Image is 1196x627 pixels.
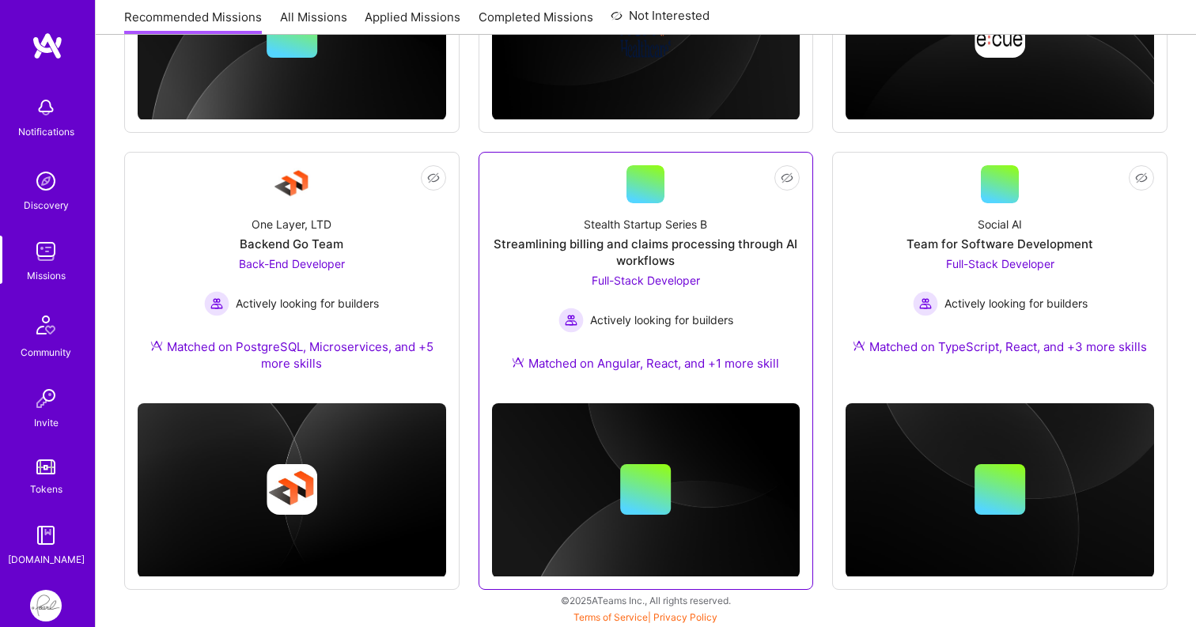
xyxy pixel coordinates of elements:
img: Ateam Purple Icon [853,339,865,352]
div: Streamlining billing and claims processing through AI workflows [492,236,800,269]
div: Matched on PostgreSQL, Microservices, and +5 more skills [138,338,446,372]
img: Pearl: MVP Build [30,590,62,621]
div: [DOMAIN_NAME] [8,551,85,568]
img: cover [138,403,446,578]
img: Company logo [267,464,317,515]
div: Notifications [18,123,74,140]
span: Actively looking for builders [236,295,379,312]
a: Privacy Policy [653,611,717,623]
a: Company LogoOne Layer, LTDBackend Go TeamBack-End Developer Actively looking for buildersActively... [138,165,446,391]
span: Back-End Developer [239,257,345,270]
span: Full-Stack Developer [592,274,700,287]
img: teamwork [30,236,62,267]
div: Tokens [30,481,62,497]
img: Invite [30,383,62,414]
a: Pearl: MVP Build [26,590,66,621]
div: Backend Go Team [240,236,343,252]
span: | [573,611,717,623]
img: Actively looking for builders [558,308,584,333]
a: Social AITeam for Software DevelopmentFull-Stack Developer Actively looking for buildersActively ... [846,165,1154,374]
div: Community [21,344,71,361]
div: Social AI [978,216,1022,232]
a: Terms of Service [573,611,648,623]
span: Actively looking for builders [590,312,733,328]
div: Invite [34,414,59,431]
span: Actively looking for builders [944,295,1088,312]
img: discovery [30,165,62,197]
i: icon EyeClosed [427,172,440,184]
img: Company Logo [273,165,311,203]
img: Actively looking for builders [204,291,229,316]
img: guide book [30,519,62,551]
div: Discovery [24,197,69,213]
a: Not Interested [611,6,710,35]
i: icon EyeClosed [1135,172,1148,184]
span: Full-Stack Developer [946,257,1054,270]
img: bell [30,92,62,123]
img: cover [492,403,800,578]
a: Recommended Missions [124,9,262,35]
div: One Layer, LTD [252,216,331,232]
div: Team for Software Development [906,236,1093,252]
div: Matched on TypeScript, React, and +3 more skills [853,338,1147,355]
i: icon EyeClosed [781,172,793,184]
a: All Missions [280,9,347,35]
img: logo [32,32,63,60]
div: Matched on Angular, React, and +1 more skill [512,355,779,372]
a: Stealth Startup Series BStreamlining billing and claims processing through AI workflowsFull-Stack... [492,165,800,391]
img: Community [27,306,65,344]
img: Actively looking for builders [913,291,938,316]
img: Ateam Purple Icon [150,339,163,352]
div: © 2025 ATeams Inc., All rights reserved. [95,580,1196,620]
div: Missions [27,267,66,284]
a: Applied Missions [365,9,460,35]
div: Stealth Startup Series B [584,216,707,232]
img: Ateam Purple Icon [512,356,524,368]
img: cover [846,403,1154,578]
a: Completed Missions [479,9,593,35]
img: tokens [36,459,55,474]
